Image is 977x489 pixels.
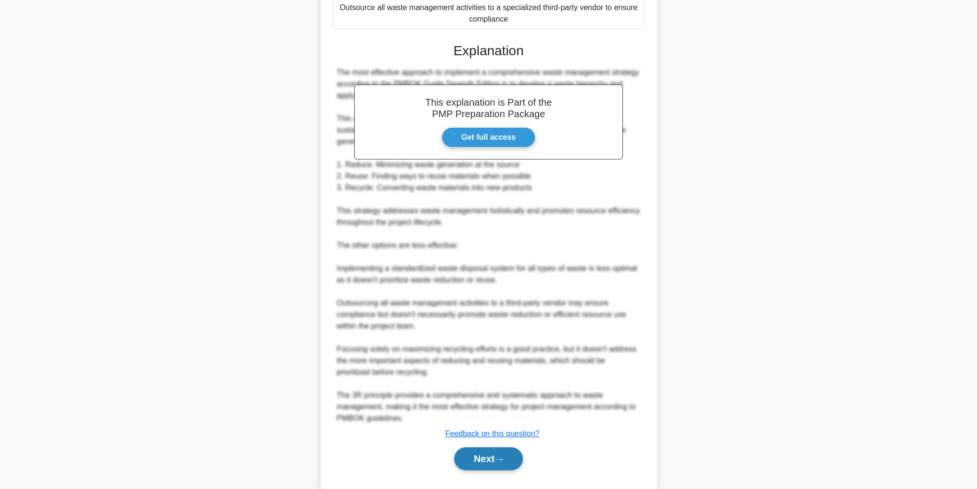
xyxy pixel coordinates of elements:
[339,43,639,59] h3: Explanation
[442,127,535,147] a: Get full access
[445,429,540,438] a: Feedback on this question?
[337,67,641,424] div: The most effective approach to implement a comprehensive waste management strategy according to t...
[454,447,523,470] button: Next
